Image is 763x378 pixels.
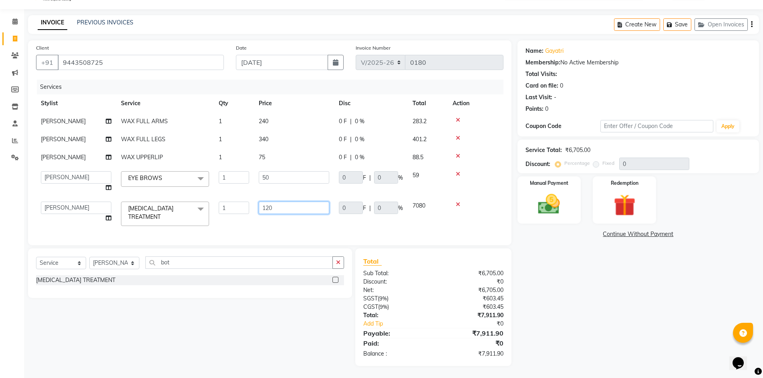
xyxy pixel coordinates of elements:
label: Client [36,44,49,52]
div: Sub Total: [357,269,433,278]
th: Qty [214,94,254,112]
span: | [350,135,352,144]
button: Save [663,18,691,31]
div: Points: [525,105,544,113]
div: Services [37,80,509,94]
input: Search or Scan [145,256,333,269]
div: [MEDICAL_DATA] TREATMENT [36,276,115,284]
a: Gayatri [545,47,564,55]
div: Card on file: [525,82,558,90]
input: Enter Offer / Coupon Code [600,120,713,132]
span: 283.2 [413,118,427,125]
span: WAX FULL LEGS [121,136,165,143]
div: Service Total: [525,146,562,154]
span: 9% [380,304,387,310]
th: Stylist [36,94,116,112]
div: Last Visit: [525,93,552,102]
a: x [162,174,166,182]
a: INVOICE [38,16,67,30]
button: Create New [614,18,660,31]
span: 75 [259,154,265,161]
span: | [369,174,371,182]
div: Total: [357,311,433,320]
span: 0 F [339,135,347,144]
span: 401.2 [413,136,427,143]
div: ₹7,911.90 [433,350,509,358]
span: 59 [413,172,419,179]
div: ₹7,911.90 [433,311,509,320]
iframe: chat widget [729,346,755,370]
span: [PERSON_NAME] [41,154,86,161]
input: Search by Name/Mobile/Email/Code [58,55,224,70]
span: CGST [363,303,378,310]
div: Total Visits: [525,70,557,78]
span: SGST [363,295,378,302]
a: Add Tip [357,320,446,328]
span: 0 % [355,117,364,126]
div: Discount: [525,160,550,168]
div: ₹603.45 [433,294,509,303]
span: 340 [259,136,268,143]
span: 7080 [413,202,425,209]
img: _cash.svg [531,192,567,217]
div: ₹603.45 [433,303,509,311]
th: Disc [334,94,408,112]
label: Date [236,44,247,52]
span: 0 % [355,153,364,162]
span: 9% [379,295,387,302]
div: ₹0 [433,278,509,286]
div: No Active Membership [525,58,751,67]
span: 1 [219,136,222,143]
span: F [363,174,366,182]
div: 0 [545,105,548,113]
div: ₹0 [433,338,509,348]
span: [PERSON_NAME] [41,136,86,143]
a: x [161,213,164,220]
div: Membership: [525,58,560,67]
div: 0 [560,82,563,90]
label: Percentage [564,160,590,167]
div: ( ) [357,303,433,311]
label: Redemption [611,180,638,187]
span: 0 F [339,117,347,126]
button: Open Invoices [695,18,748,31]
div: Name: [525,47,544,55]
div: Payable: [357,328,433,338]
span: WAX UPPERLIP [121,154,163,161]
div: ₹7,911.90 [433,328,509,338]
span: [MEDICAL_DATA] TREATMENT [128,205,173,220]
span: Total [363,257,382,266]
a: PREVIOUS INVOICES [77,19,133,26]
div: Net: [357,286,433,294]
div: ₹6,705.00 [433,286,509,294]
span: % [398,204,403,212]
span: | [350,153,352,162]
span: % [398,174,403,182]
label: Fixed [602,160,614,167]
span: 88.5 [413,154,423,161]
span: EYE BROWS [128,174,162,182]
span: 1 [219,118,222,125]
span: WAX FULL ARMS [121,118,168,125]
div: Paid: [357,338,433,348]
span: 1 [219,154,222,161]
div: Balance : [357,350,433,358]
button: Apply [717,120,739,132]
img: _gift.svg [607,192,642,219]
th: Service [116,94,214,112]
div: ₹0 [446,320,509,328]
span: | [350,117,352,126]
span: 240 [259,118,268,125]
th: Price [254,94,334,112]
div: ( ) [357,294,433,303]
div: - [554,93,556,102]
div: ₹6,705.00 [565,146,590,154]
button: +91 [36,55,58,70]
div: Coupon Code [525,122,601,130]
span: [PERSON_NAME] [41,118,86,125]
span: 0 F [339,153,347,162]
label: Manual Payment [530,180,568,187]
div: ₹6,705.00 [433,269,509,278]
label: Invoice Number [356,44,391,52]
span: F [363,204,366,212]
